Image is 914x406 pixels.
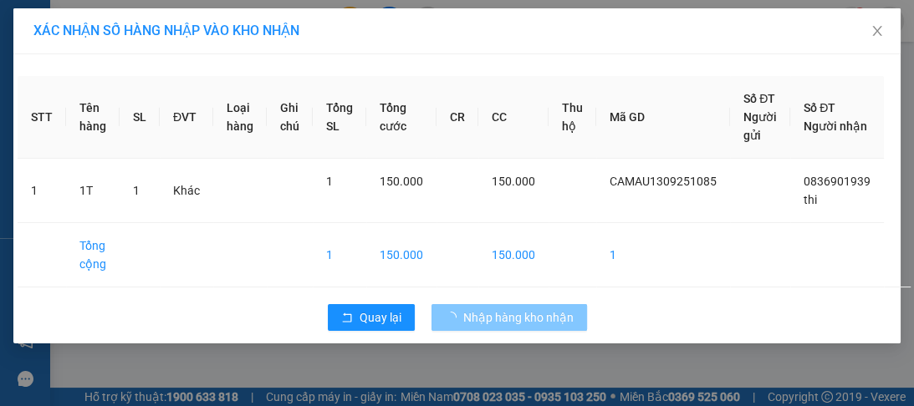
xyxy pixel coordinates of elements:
[366,76,437,159] th: Tổng cước
[445,312,463,323] span: loading
[213,76,267,159] th: Loại hàng
[18,76,66,159] th: STT
[478,223,549,287] td: 150.000
[804,175,871,188] span: 0836901939
[120,76,160,159] th: SL
[804,101,835,114] span: Số ĐT
[610,175,717,188] span: CAMAU1309251085
[360,308,401,327] span: Quay lại
[380,175,423,188] span: 150.000
[160,76,213,159] th: ĐVT
[549,76,596,159] th: Thu hộ
[160,159,213,223] td: Khác
[18,159,66,223] td: 1
[804,119,867,133] span: Người nhận
[313,76,366,159] th: Tổng SL
[328,304,415,331] button: rollbackQuay lại
[341,312,353,325] span: rollback
[871,24,884,38] span: close
[133,184,140,197] span: 1
[33,23,299,38] span: XÁC NHẬN SỐ HÀNG NHẬP VÀO KHO NHẬN
[596,223,730,287] td: 1
[478,76,549,159] th: CC
[66,76,120,159] th: Tên hàng
[267,76,313,159] th: Ghi chú
[463,308,574,327] span: Nhập hàng kho nhận
[366,223,437,287] td: 150.000
[431,304,587,331] button: Nhập hàng kho nhận
[596,76,730,159] th: Mã GD
[437,76,478,159] th: CR
[804,193,817,206] span: thi
[66,159,120,223] td: 1T
[492,175,535,188] span: 150.000
[66,223,120,287] td: Tổng cộng
[326,175,333,188] span: 1
[854,8,901,55] button: Close
[743,110,777,142] span: Người gửi
[313,223,366,287] td: 1
[743,92,775,105] span: Số ĐT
